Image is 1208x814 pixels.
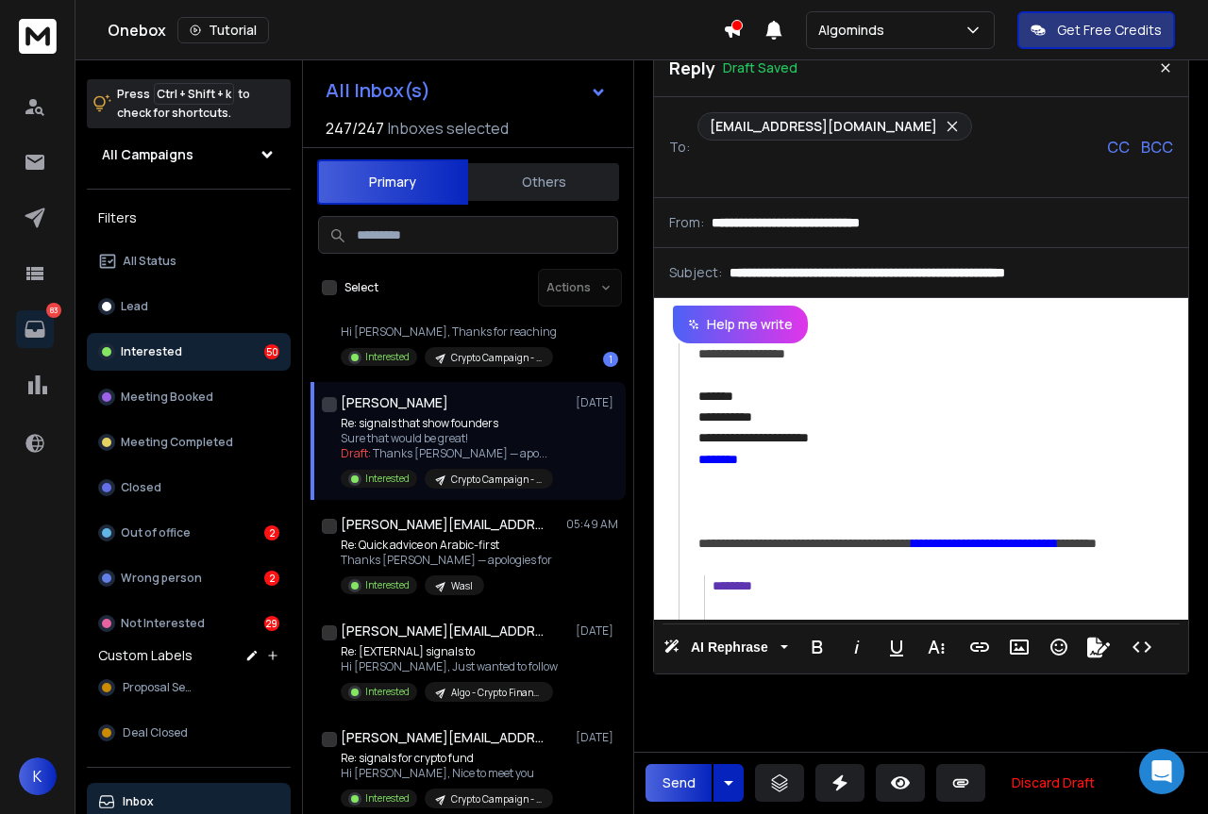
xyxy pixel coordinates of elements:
p: Re: signals for crypto fund [341,751,553,766]
div: 50 [264,344,279,359]
div: Open Intercom Messenger [1139,749,1184,794]
p: [DATE] [576,623,618,639]
button: Get Free Credits [1017,11,1175,49]
p: Re: Quick advice on Arabic-first [341,538,552,553]
p: Interested [121,344,182,359]
p: Hi [PERSON_NAME], Nice to meet you [341,766,553,781]
button: All Campaigns [87,136,291,174]
p: Not Interested [121,616,205,631]
p: [EMAIL_ADDRESS][DOMAIN_NAME] [710,117,937,136]
p: To: [669,138,690,157]
span: Proposal Sent [123,680,197,695]
p: Interested [365,578,410,592]
div: 1 [603,352,618,367]
span: Deal Closed [123,725,188,740]
p: Reply [669,55,715,81]
p: [DATE] [576,395,618,410]
button: K [19,757,57,795]
p: Thanks [PERSON_NAME] — apologies for [341,553,552,568]
button: Deal Closed [87,714,291,752]
button: Others [468,161,619,203]
p: Hi [PERSON_NAME], Just wanted to follow [341,659,558,674]
button: Signature [1081,628,1116,666]
p: Algo - Crypto Financial Services 2 ([DATE]-3000) [451,686,542,700]
button: All Inbox(s) [310,72,622,109]
button: Out of office2 [87,514,291,552]
h1: [PERSON_NAME] [341,393,448,412]
span: Thanks [PERSON_NAME] — apo ... [373,445,547,461]
p: 05:49 AM [566,517,618,532]
label: Select [344,280,378,295]
button: Not Interested29 [87,605,291,642]
h1: [PERSON_NAME][EMAIL_ADDRESS][DOMAIN_NAME] [341,515,548,534]
button: Interested50 [87,333,291,371]
button: Lead [87,288,291,325]
p: Crypto Campaign - Row 3001 - 8561 [451,792,542,806]
button: Primary [317,159,468,205]
p: Interested [365,685,410,699]
button: Italic (Ctrl+I) [839,628,875,666]
p: Meeting Booked [121,390,213,405]
p: Press to check for shortcuts. [117,85,250,123]
p: CC [1107,136,1130,158]
p: Draft Saved [723,58,797,77]
span: Ctrl + Shift + k [154,83,234,105]
p: Meeting Completed [121,435,233,450]
p: [DATE] [576,730,618,745]
p: BCC [1141,136,1173,158]
div: Onebox [108,17,723,43]
button: Proposal Sent [87,669,291,706]
p: Wasl [451,579,473,593]
button: Insert Link (Ctrl+K) [962,628,998,666]
button: Underline (Ctrl+U) [879,628,914,666]
h3: Inboxes selected [388,117,509,140]
button: Code View [1124,628,1160,666]
p: Crypto Campaign - Row 3001 - 8561 [451,351,542,365]
p: Interested [365,791,410,806]
span: 247 / 247 [326,117,384,140]
p: Re: [EXTERNAL] signals to [341,644,558,659]
h1: [PERSON_NAME][EMAIL_ADDRESS][DOMAIN_NAME] [341,622,548,640]
p: Crypto Campaign - Row 3001 - 8561 [451,473,542,487]
p: All Status [123,254,176,269]
p: From: [669,213,704,232]
p: Subject: [669,263,722,282]
button: Meeting Completed [87,424,291,461]
p: Algominds [818,21,892,40]
div: 29 [264,616,279,631]
p: Get Free Credits [1057,21,1162,40]
span: AI Rephrase [687,640,772,656]
h1: All Campaigns [102,145,193,164]
p: Interested [365,350,410,364]
button: Send [646,764,712,802]
h1: All Inbox(s) [326,81,430,100]
button: Meeting Booked [87,378,291,416]
p: Re: signals that show founders [341,416,553,431]
p: Out of office [121,525,191,540]
div: 2 [264,525,279,540]
p: Closed [121,480,161,495]
button: Wrong person2 [87,559,291,597]
a: 83 [16,310,54,348]
p: Hi [PERSON_NAME], Thanks for reaching [341,324,557,340]
p: Wrong person [121,571,202,586]
button: Insert Image (Ctrl+P) [1001,628,1037,666]
button: AI Rephrase [660,628,792,666]
p: Sure that would be great! [341,431,553,446]
button: More Text [918,628,954,666]
p: 83 [46,303,61,318]
button: Emoticons [1041,628,1077,666]
button: Tutorial [177,17,269,43]
p: Interested [365,472,410,486]
p: Inbox [123,794,154,809]
button: Closed [87,469,291,507]
h3: Custom Labels [98,646,193,665]
span: Draft: [341,445,371,461]
button: Help me write [673,306,808,343]
div: 2 [264,571,279,586]
button: Discard Draft [997,764,1110,802]
h1: [PERSON_NAME][EMAIL_ADDRESS][DOMAIN_NAME] [341,728,548,747]
p: Lead [121,299,148,314]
